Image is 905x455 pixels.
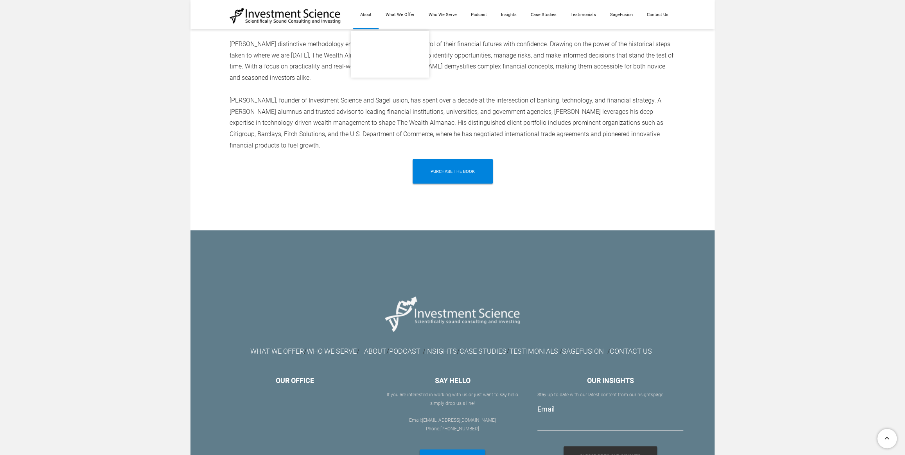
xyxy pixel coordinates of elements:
a: Purchase The Book [413,159,493,183]
a: SAGEFUSION [562,349,604,354]
a: WHAT WE OFFER [250,349,304,354]
font: [PHONE_NUMBER] [440,426,479,431]
a: CASE STUDIES [460,347,506,355]
label: Email [537,405,555,413]
a: CONTACT US [610,347,652,355]
span: Purchase The Book [431,159,475,183]
font: SAGEFUSION [562,347,604,355]
a: TESTIMONIALS [509,347,558,355]
a: [PHONE_NUMBER]​ [440,426,479,431]
font: SAY HELLO [435,376,470,384]
font: OUR OFFICE [276,376,314,384]
font: Stay up to date with our latest content from our page. [537,392,664,397]
font: WHAT WE OFFER [250,347,304,355]
font: / [304,347,307,355]
font: / [607,347,610,355]
a: WHO WE SERVE [307,349,357,354]
font: / [560,347,562,355]
a: [EMAIL_ADDRESS][DOMAIN_NAME] [422,417,496,423]
font: OUR INSIGHTS [587,376,634,384]
a: INSIGHTS [425,347,457,355]
font: WHO WE SERVE [307,347,357,355]
font: / [364,347,389,355]
font: Email: Phone: [409,417,496,431]
a: ABOUT [364,347,386,355]
font: If you are interested in working with us or ​just want to say hello simply drop us a line! [387,392,518,406]
a: PODCAST [389,349,420,354]
font: PODCAST [389,347,420,355]
img: Investment Science | NYC Consulting Services [230,7,341,24]
font: / [423,347,425,355]
font: / [357,347,359,355]
font: / [460,347,560,355]
img: Picture [381,289,525,338]
a: To Top [874,426,901,451]
a: insights [636,392,653,397]
font: / [425,347,460,355]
